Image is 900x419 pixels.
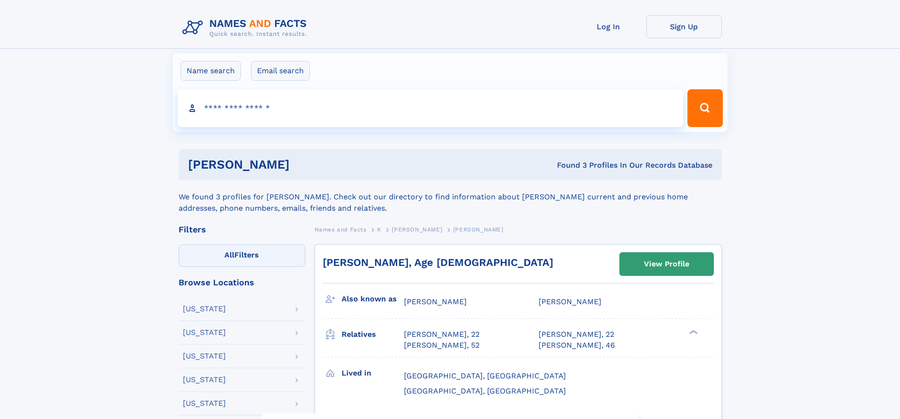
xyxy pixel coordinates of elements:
[251,61,310,81] label: Email search
[178,89,684,127] input: search input
[179,244,305,267] label: Filters
[404,329,480,340] a: [PERSON_NAME], 22
[404,371,566,380] span: [GEOGRAPHIC_DATA], [GEOGRAPHIC_DATA]
[188,159,423,171] h1: [PERSON_NAME]
[342,365,404,381] h3: Lived in
[315,223,367,235] a: Names and Facts
[183,352,226,360] div: [US_STATE]
[183,400,226,407] div: [US_STATE]
[179,180,722,214] div: We found 3 profiles for [PERSON_NAME]. Check out our directory to find information about [PERSON_...
[404,297,467,306] span: [PERSON_NAME]
[571,15,646,38] a: Log In
[453,226,504,233] span: [PERSON_NAME]
[646,15,722,38] a: Sign Up
[323,257,553,268] a: [PERSON_NAME], Age [DEMOGRAPHIC_DATA]
[392,223,442,235] a: [PERSON_NAME]
[342,291,404,307] h3: Also known as
[377,223,381,235] a: K
[423,160,712,171] div: Found 3 Profiles In Our Records Database
[644,253,689,275] div: View Profile
[183,376,226,384] div: [US_STATE]
[377,226,381,233] span: K
[179,225,305,234] div: Filters
[183,329,226,336] div: [US_STATE]
[392,226,442,233] span: [PERSON_NAME]
[687,329,698,335] div: ❯
[620,253,713,275] a: View Profile
[180,61,241,81] label: Name search
[539,297,601,306] span: [PERSON_NAME]
[224,250,234,259] span: All
[342,326,404,342] h3: Relatives
[404,386,566,395] span: [GEOGRAPHIC_DATA], [GEOGRAPHIC_DATA]
[179,15,315,41] img: Logo Names and Facts
[404,340,480,351] a: [PERSON_NAME], 52
[539,340,615,351] a: [PERSON_NAME], 46
[539,329,614,340] a: [PERSON_NAME], 22
[687,89,722,127] button: Search Button
[179,278,305,287] div: Browse Locations
[183,305,226,313] div: [US_STATE]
